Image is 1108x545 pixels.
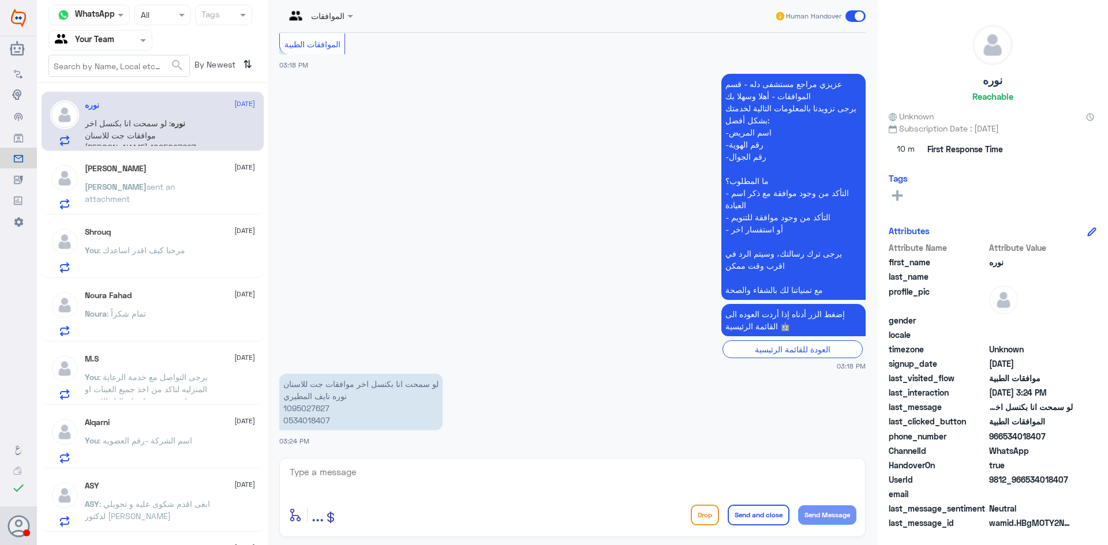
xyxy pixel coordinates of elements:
img: yourTeam.svg [55,32,72,49]
button: ... [312,502,324,528]
span: null [989,329,1073,341]
span: last_message [889,401,987,413]
span: signup_date [889,358,987,370]
span: ASY [85,499,99,509]
span: [DATE] [234,162,255,172]
span: Attribute Name [889,242,987,254]
span: last_visited_flow [889,372,987,384]
span: last_message_id [889,517,987,529]
span: Human Handover [786,11,841,21]
div: Tags [200,8,220,23]
span: last_message_sentiment [889,502,987,514]
span: 0 [989,502,1073,514]
img: defaultAdmin.png [50,291,79,320]
h5: Noura Fahad [85,291,132,300]
img: Widebot Logo [11,9,26,27]
img: defaultAdmin.png [973,25,1012,65]
i: check [12,481,25,495]
span: gender [889,314,987,326]
input: Search by Name, Local etc… [49,55,189,76]
span: نوره [989,256,1073,268]
h5: ASY [85,481,99,491]
span: By Newest [190,55,238,78]
span: 2025-10-02T12:18:30.407Z [989,358,1073,370]
h5: نوره [983,74,1002,87]
button: Send and close [728,505,789,525]
span: last_interaction [889,386,987,399]
span: last_clicked_button [889,415,987,427]
span: : ابغى اقدم شكوى عليه و تحويلي لدكتور [PERSON_NAME] [85,499,210,521]
img: defaultAdmin.png [989,285,1018,314]
img: defaultAdmin.png [50,418,79,446]
span: : تمام شكراً [107,309,146,318]
p: 2/10/2025, 3:18 PM [721,304,866,336]
img: defaultAdmin.png [50,354,79,383]
span: : اسم الشركة -رقم العضويه [99,435,192,445]
span: You [85,372,99,382]
h5: Shrouq [85,227,111,237]
h6: Reachable [972,91,1013,102]
span: 03:18 PM [837,361,866,371]
i: ⇅ [243,55,252,74]
span: You [85,245,99,255]
span: locale [889,329,987,341]
h5: M.S [85,354,99,364]
button: Drop [691,505,719,525]
span: : يرجى التواصل مع خدمة الرعاية المنزليه لتاكد من اخذ جميع العينات او يحتاج سحب عينات لتحاليل الاخرى [85,372,208,406]
span: You [85,435,99,445]
span: 03:24 PM [279,437,309,445]
span: 10 m [889,139,923,160]
span: [DATE] [234,352,255,363]
span: phone_number [889,430,987,442]
span: 2025-10-02T12:24:41.976Z [989,386,1073,399]
span: 9812_966534018407 [989,473,1073,486]
span: ... [312,504,324,525]
button: search [170,56,184,75]
span: 966534018407 [989,430,1073,442]
span: 03:18 PM [279,61,308,69]
span: 2 [989,445,1073,457]
span: : لو سمحت انا بكنسل اخر موافقات جت للاسنان [PERSON_NAME] 1095027627 0534018407 [85,118,196,164]
button: Send Message [798,505,856,525]
button: Avatar [8,515,29,537]
span: UserId [889,473,987,486]
p: 2/10/2025, 3:24 PM [279,374,443,430]
span: نوره [171,118,185,128]
span: : مرحبا كيف اقدر اساعدك [99,245,185,255]
div: العودة للقائمة الرئيسية [723,340,863,358]
span: First Response Time [927,143,1003,155]
span: موافقات الطبية [989,372,1073,384]
span: ChannelId [889,445,987,457]
span: Subscription Date : [DATE] [889,122,1096,134]
span: [DATE] [234,225,255,236]
img: defaultAdmin.png [50,100,79,129]
span: profile_pic [889,285,987,312]
h6: Tags [889,173,908,183]
span: [DATE] [234,479,255,490]
h5: Alqarni [85,418,110,427]
span: Attribute Value [989,242,1073,254]
h5: Abdulaziz [85,164,147,174]
span: search [170,58,184,72]
span: الموافقات الطبية [285,39,340,49]
span: HandoverOn [889,459,987,471]
h5: نوره [85,100,99,110]
h6: Attributes [889,225,930,236]
span: [DATE] [234,289,255,299]
span: [DATE] [234,416,255,426]
span: wamid.HBgMOTY2NTM0MDE4NDA3FQIAEhgUM0E3NDBBOTE3MDA4NjcwMEEyQzYA [989,517,1073,529]
span: null [989,488,1073,500]
span: الموافقات الطبية [989,415,1073,427]
img: whatsapp.png [55,6,72,24]
span: email [889,488,987,500]
span: Unknown [889,110,934,122]
img: defaultAdmin.png [50,481,79,510]
span: لو سمحت انا بكنسل اخر موافقات جت للاسنان نوره نايف المطيري 1095027627 0534018407 [989,401,1073,413]
span: last_name [889,270,987,283]
span: null [989,314,1073,326]
p: 2/10/2025, 3:18 PM [721,74,866,300]
span: timezone [889,343,987,355]
span: true [989,459,1073,471]
img: defaultAdmin.png [50,164,79,193]
span: [DATE] [234,99,255,109]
